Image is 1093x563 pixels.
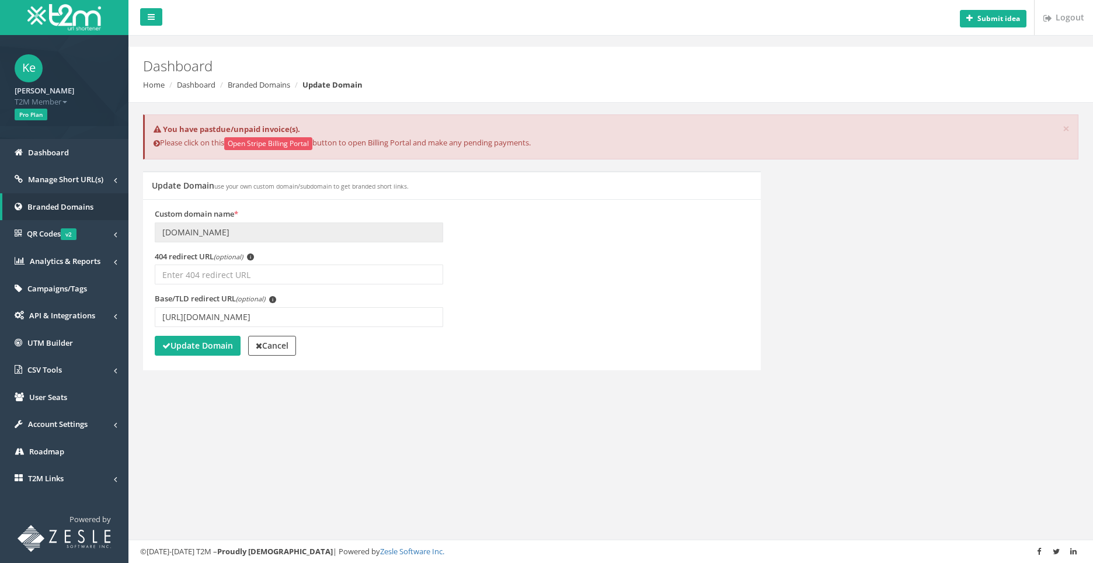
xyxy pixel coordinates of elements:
[177,79,215,90] a: Dashboard
[152,181,409,190] h5: Update Domain
[29,310,95,321] span: API & Integrations
[69,514,111,524] span: Powered by
[217,546,333,557] strong: Proudly [DEMOGRAPHIC_DATA]
[28,174,103,185] span: Manage Short URL(s)
[224,137,312,150] button: Open Stripe Billing Portal
[155,251,254,262] label: 404 redirect URL
[960,10,1026,27] button: Submit idea
[380,546,444,557] a: Zesle Software Inc.
[236,294,265,303] em: (optional)
[247,253,254,260] span: i
[162,340,233,351] strong: Update Domain
[155,265,443,284] input: Enter 404 redirect URL
[155,208,238,220] label: Custom domain name
[228,79,290,90] a: Branded Domains
[143,79,165,90] a: Home
[155,223,443,242] input: Enter domain name
[27,338,73,348] span: UTM Builder
[155,307,443,327] input: Enter TLD redirect URL
[18,525,111,552] img: T2M URL Shortener powered by Zesle Software Inc.
[27,201,93,212] span: Branded Domains
[248,336,296,356] a: Cancel
[143,114,1078,160] div: Please click on this button to open Billing Portal and make any pending payments.
[155,336,241,356] button: Update Domain
[977,13,1020,23] b: Submit idea
[29,446,64,457] span: Roadmap
[269,296,276,303] span: i
[1063,123,1070,135] button: ×
[27,4,101,30] img: T2M
[27,283,87,294] span: Campaigns/Tags
[302,79,363,90] strong: Update Domain
[15,85,74,96] strong: [PERSON_NAME]
[143,58,920,74] h2: Dashboard
[15,109,47,120] span: Pro Plan
[28,473,64,484] span: T2M Links
[15,54,43,82] span: Ke
[28,419,88,429] span: Account Settings
[163,124,300,134] strong: You have pastdue/unpaid invoice(s).
[27,228,76,239] span: QR Codes
[27,364,62,375] span: CSV Tools
[15,82,114,107] a: [PERSON_NAME] T2M Member
[256,340,288,351] strong: Cancel
[28,147,69,158] span: Dashboard
[15,96,114,107] span: T2M Member
[30,256,100,266] span: Analytics & Reports
[214,182,409,190] small: use your own custom domain/subdomain to get branded short links.
[155,293,276,304] label: Base/TLD redirect URL
[29,392,67,402] span: User Seats
[140,546,1081,557] div: ©[DATE]-[DATE] T2M – | Powered by
[61,228,76,240] span: v2
[214,252,243,261] em: (optional)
